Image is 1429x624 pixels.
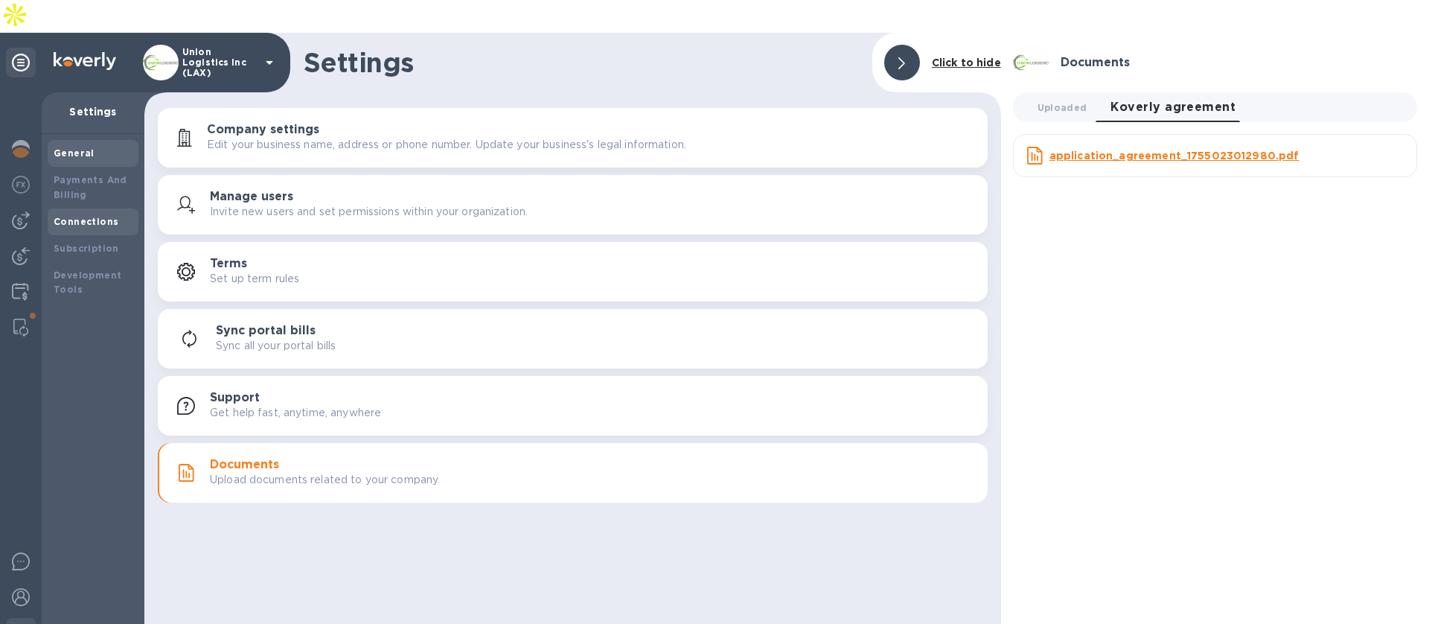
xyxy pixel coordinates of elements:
[210,271,299,287] p: Set up term rules
[158,108,988,168] button: Company settingsEdit your business name, address or phone number. Update your business's legal in...
[158,242,988,302] button: TermsSet up term rules
[54,147,95,159] b: General
[12,283,29,301] img: Credit hub
[210,405,381,421] p: Get help fast, anytime, anywhere
[210,204,528,220] p: Invite new users and set permissions within your organization.
[54,174,127,200] b: Payments And Billing
[304,47,860,78] h1: Settings
[210,458,279,472] h3: Documents
[54,104,132,119] p: Settings
[1049,150,1299,162] u: application_agreement_1755023012980.pdf
[210,472,440,488] p: Upload documents related to your company.
[6,48,36,77] div: Unpin categories
[158,175,988,235] button: Manage usersInvite new users and set permissions within your organization.
[158,309,988,369] button: Sync portal billsSync all your portal bills
[158,443,988,503] button: DocumentsUpload documents related to your company.
[216,324,316,338] h3: Sync portal bills
[1110,97,1235,118] span: Koverly agreement
[210,391,260,405] h3: Support
[210,190,293,204] h3: Manage users
[207,137,686,153] p: Edit your business name, address or phone number. Update your business's legal information.
[207,123,319,137] h3: Company settings
[54,243,119,254] b: Subscription
[54,216,118,227] b: Connections
[158,376,988,436] button: SupportGet help fast, anytime, anywhere
[12,176,30,194] img: Foreign exchange
[54,52,116,70] img: Logo
[210,257,247,271] h3: Terms
[932,57,1001,69] b: Click to hide
[54,270,121,296] b: Development Tools
[1038,100,1087,115] span: Uploaded
[1061,56,1130,70] h3: Documents
[216,338,336,354] p: Sync all your portal bills
[182,47,257,78] p: Union Logistics Inc (LAX)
